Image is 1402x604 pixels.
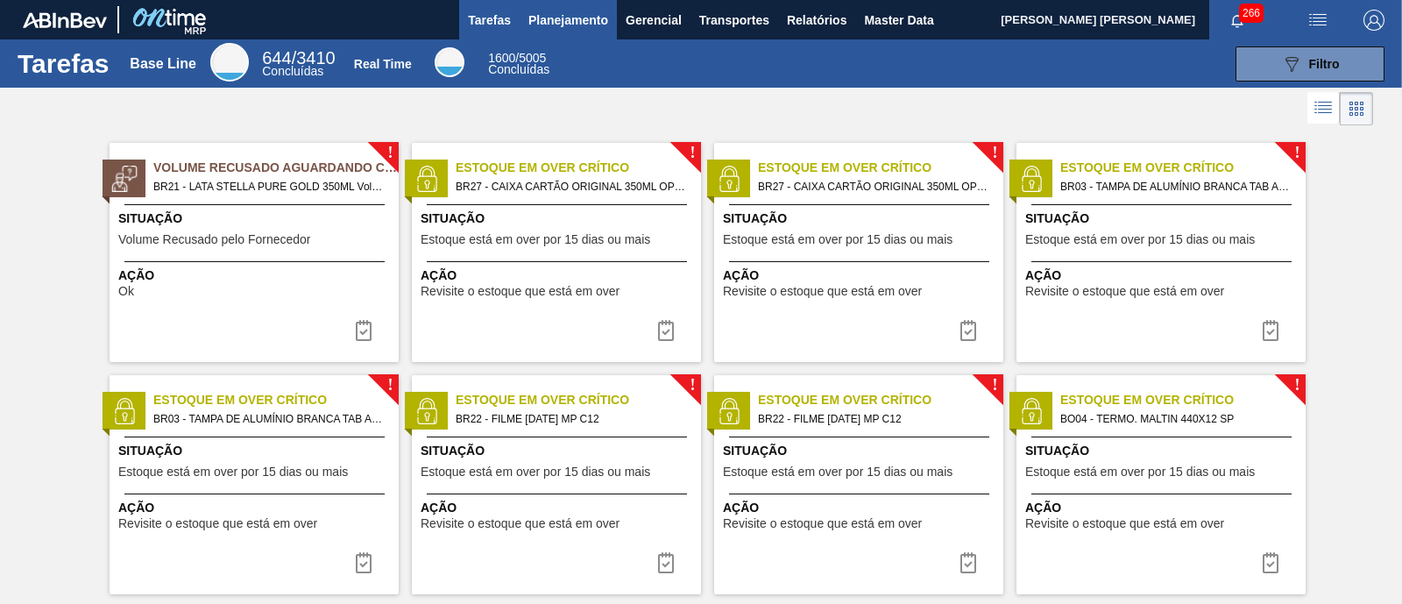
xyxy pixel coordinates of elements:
span: / 3410 [262,48,335,68]
span: Estoque em Over Crítico [456,391,701,409]
button: Filtro [1236,46,1384,82]
span: ! [690,379,695,392]
span: ! [1294,146,1299,160]
span: Estoque em Over Crítico [456,159,701,177]
span: Master Data [864,10,933,31]
img: status [111,166,138,192]
span: ! [992,146,997,160]
div: Completar tarefa: 29883833 [645,313,687,348]
span: BR03 - TAMPA DE ALUMÍNIO BRANCA TAB AZUL [153,409,385,429]
button: icon-task complete [1250,545,1292,580]
span: BR22 - FILME BC 473 MP C12 [758,409,989,429]
span: Revisite o estoque que está em over [723,517,922,530]
span: Ação [1025,266,1301,285]
div: Completar tarefa: 29883834 [1250,313,1292,348]
span: ! [387,379,393,392]
h1: Tarefas [18,53,110,74]
button: icon-task complete [947,545,989,580]
div: Completar tarefa: 29883979 [343,313,385,348]
div: Completar tarefa: 29883835 [645,545,687,580]
button: icon-task-complete [343,313,385,348]
span: Estoque está em over por 15 dias ou mais [723,465,952,479]
span: Estoque está em over por 15 dias ou mais [1025,233,1255,246]
span: Tarefas [468,10,511,31]
img: status [414,166,440,192]
span: BR22 - FILME BC 473 MP C12 [456,409,687,429]
img: Logout [1363,10,1384,31]
img: status [1018,166,1044,192]
span: BR21 - LATA STELLA PURE GOLD 350ML Volume - 618837 [153,177,385,196]
img: TNhmsLtSVTkK8tSr43FrP2fwEKptu5GPRR3wAAAABJRU5ErkJggg== [23,12,107,28]
span: BR27 - CAIXA CARTÃO ORIGINAL 350ML OPEN CORNER [456,177,687,196]
span: Gerencial [626,10,682,31]
span: 644 [262,48,291,68]
span: Estoque em Over Crítico [758,159,1003,177]
img: icon-task complete [655,552,676,573]
span: Revisite o estoque que está em over [421,285,620,298]
span: Situação [421,210,697,228]
button: icon-task complete [1250,313,1292,348]
span: Estoque em Over Crítico [1060,159,1306,177]
span: BR03 - TAMPA DE ALUMÍNIO BRANCA TAB AZUL [1060,177,1292,196]
div: Base Line [130,56,196,72]
img: status [716,166,742,192]
img: icon-task complete [1260,320,1281,341]
img: icon-task complete [958,552,979,573]
span: Revisite o estoque que está em over [723,285,922,298]
span: Planejamento [528,10,608,31]
span: Revisite o estoque que está em over [421,517,620,530]
img: icon-task-complete [353,320,374,341]
span: Ação [118,266,394,285]
img: status [414,398,440,424]
span: Ação [723,266,999,285]
span: Situação [1025,210,1301,228]
span: Ação [1025,499,1301,517]
span: 1600 [488,51,515,65]
span: ! [1294,379,1299,392]
img: status [716,398,742,424]
div: Visão em Lista [1307,92,1340,125]
span: Revisite o estoque que está em over [118,517,317,530]
span: Situação [723,210,999,228]
span: Relatórios [787,10,846,31]
div: Real Time [435,47,464,77]
div: Base Line [210,43,249,82]
span: 266 [1239,4,1264,23]
span: Revisite o estoque que está em over [1025,517,1224,530]
div: Completar tarefa: 29883835 [947,545,989,580]
span: Transportes [699,10,769,31]
img: status [111,398,138,424]
button: icon-task complete [645,313,687,348]
span: Situação [118,442,394,460]
span: Estoque em Over Crítico [153,391,399,409]
div: Base Line [262,51,335,77]
span: BR27 - CAIXA CARTÃO ORIGINAL 350ML OPEN CORNER [758,177,989,196]
div: Completar tarefa: 29883834 [343,545,385,580]
img: icon-task complete [1260,552,1281,573]
span: BO04 - TERMO. MALTIN 440X12 SP [1060,409,1292,429]
button: icon-task complete [947,313,989,348]
img: userActions [1307,10,1328,31]
span: Concluídas [262,64,323,78]
span: Situação [118,210,394,228]
span: Estoque está em over por 15 dias ou mais [421,465,650,479]
span: ! [992,379,997,392]
img: icon-task complete [655,320,676,341]
span: Estoque em Over Crítico [1060,391,1306,409]
span: Ação [118,499,394,517]
div: Real Time [488,53,549,75]
span: Ação [723,499,999,517]
img: status [1018,398,1044,424]
button: icon-task complete [645,545,687,580]
span: Estoque está em over por 15 dias ou mais [1025,465,1255,479]
span: Estoque está em over por 15 dias ou mais [723,233,952,246]
span: Situação [1025,442,1301,460]
img: icon-task complete [353,552,374,573]
div: Real Time [354,57,412,71]
span: Filtro [1309,57,1340,71]
span: Estoque está em over por 15 dias ou mais [421,233,650,246]
div: Visão em Cards [1340,92,1373,125]
span: Estoque em Over Crítico [758,391,1003,409]
span: Ação [421,266,697,285]
span: Volume Recusado pelo Fornecedor [118,233,310,246]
